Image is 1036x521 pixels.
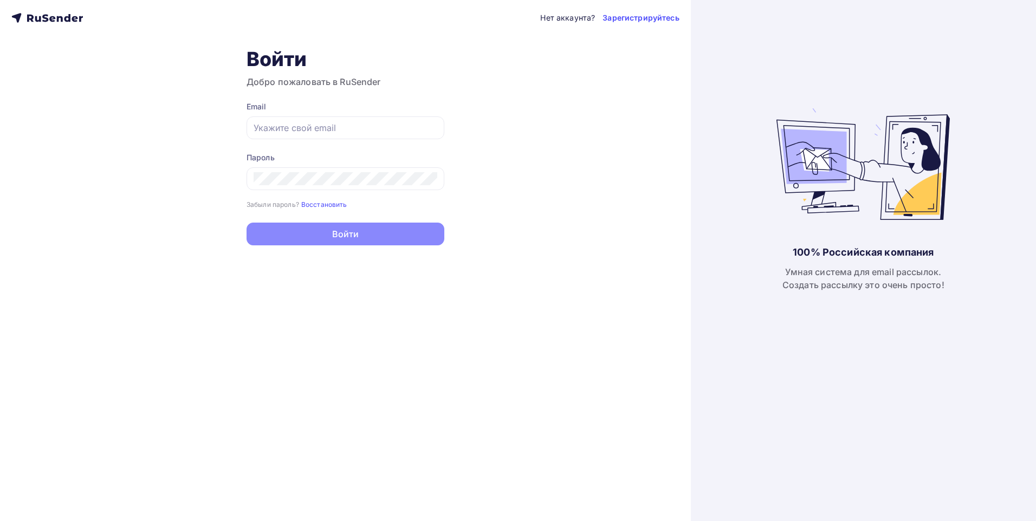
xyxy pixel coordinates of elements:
div: Пароль [247,152,444,163]
h3: Добро пожаловать в RuSender [247,75,444,88]
div: Умная система для email рассылок. Создать рассылку это очень просто! [782,265,944,291]
input: Укажите свой email [254,121,437,134]
div: Email [247,101,444,112]
small: Восстановить [301,200,347,209]
a: Восстановить [301,199,347,209]
small: Забыли пароль? [247,200,299,209]
button: Войти [247,223,444,245]
div: Нет аккаунта? [540,12,595,23]
div: 100% Российская компания [793,246,934,259]
a: Зарегистрируйтесь [603,12,679,23]
h1: Войти [247,47,444,71]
